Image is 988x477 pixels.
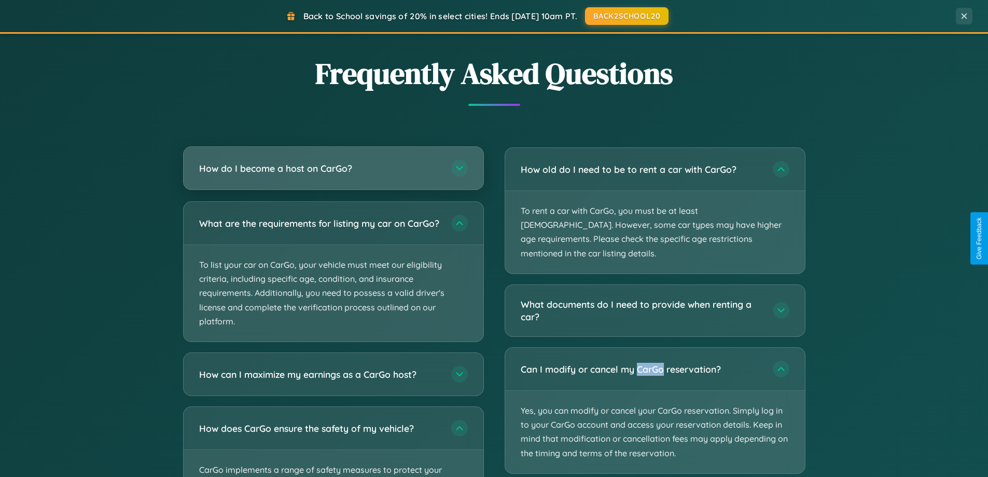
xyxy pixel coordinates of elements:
[199,217,441,230] h3: What are the requirements for listing my car on CarGo?
[505,191,805,274] p: To rent a car with CarGo, you must be at least [DEMOGRAPHIC_DATA]. However, some car types may ha...
[521,163,762,176] h3: How old do I need to be to rent a car with CarGo?
[976,217,983,260] div: Give Feedback
[199,368,441,381] h3: How can I maximize my earnings as a CarGo host?
[585,7,669,25] button: BACK2SCHOOL20
[199,162,441,175] h3: How do I become a host on CarGo?
[505,391,805,473] p: Yes, you can modify or cancel your CarGo reservation. Simply log in to your CarGo account and acc...
[184,245,483,342] p: To list your car on CarGo, your vehicle must meet our eligibility criteria, including specific ag...
[183,53,805,93] h2: Frequently Asked Questions
[303,11,577,21] span: Back to School savings of 20% in select cities! Ends [DATE] 10am PT.
[521,363,762,376] h3: Can I modify or cancel my CarGo reservation?
[521,298,762,323] h3: What documents do I need to provide when renting a car?
[199,422,441,435] h3: How does CarGo ensure the safety of my vehicle?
